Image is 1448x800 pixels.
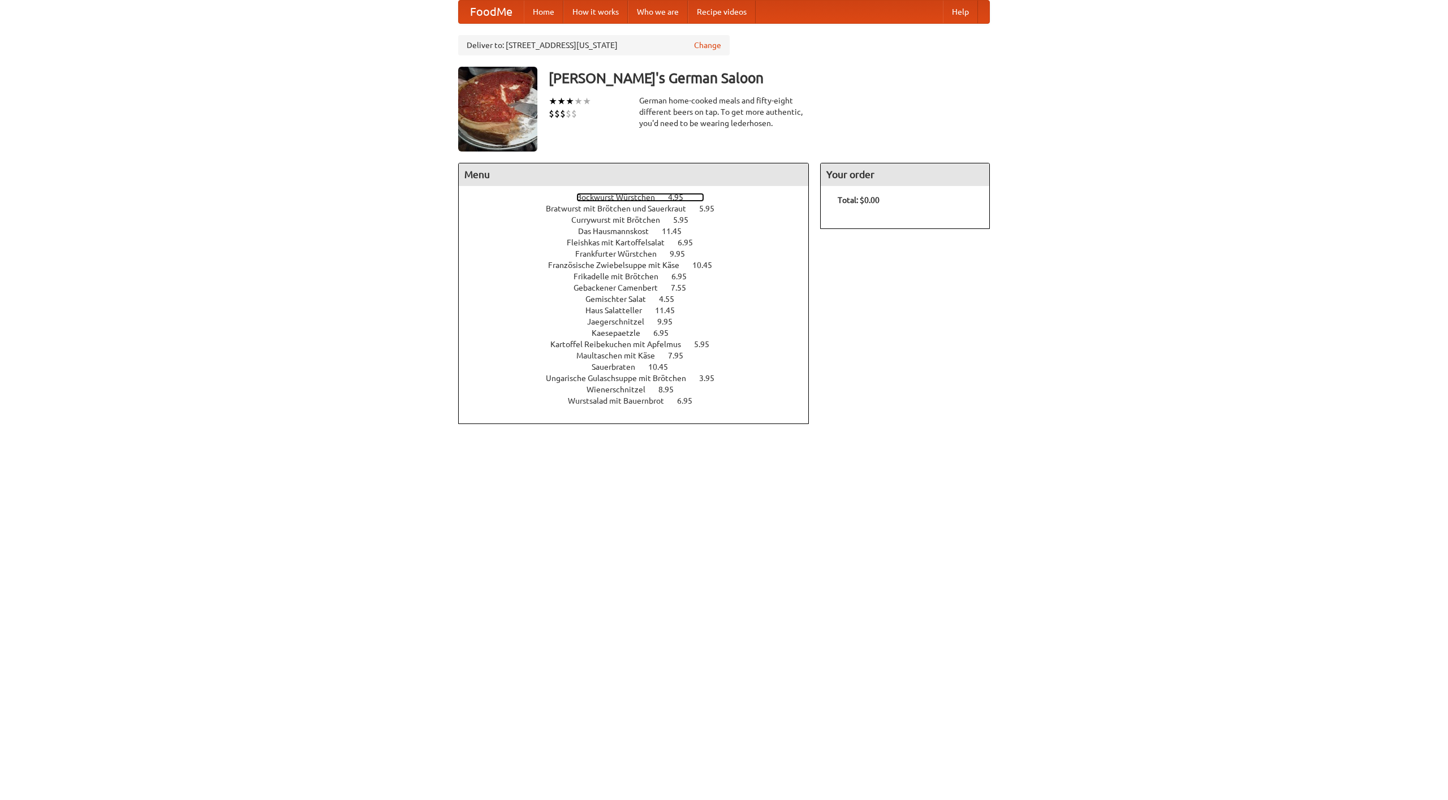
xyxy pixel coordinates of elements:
[671,283,697,292] span: 7.55
[549,67,990,89] h3: [PERSON_NAME]'s German Saloon
[576,351,666,360] span: Maultaschen mit Käse
[628,1,688,23] a: Who we are
[943,1,978,23] a: Help
[670,249,696,258] span: 9.95
[574,95,583,107] li: ★
[571,215,709,224] a: Currywurst mit Brötchen 5.95
[571,215,671,224] span: Currywurst mit Brötchen
[585,306,696,315] a: Haus Salatteller 11.45
[587,317,656,326] span: Jaegerschnitzel
[546,374,735,383] a: Ungarische Gulaschsuppe mit Brötchen 3.95
[677,396,704,405] span: 6.95
[587,385,657,394] span: Wienerschnitzel
[648,362,679,371] span: 10.45
[587,317,693,326] a: Jaegerschnitzel 9.95
[550,340,692,349] span: Kartoffel Reibekuchen mit Apfelmus
[571,107,577,120] li: $
[548,261,691,270] span: Französische Zwiebelsuppe mit Käse
[574,272,670,281] span: Frikadelle mit Brötchen
[549,107,554,120] li: $
[653,328,680,338] span: 6.95
[459,1,524,23] a: FoodMe
[546,374,697,383] span: Ungarische Gulaschsuppe mit Brötchen
[699,204,726,213] span: 5.95
[838,196,880,205] b: Total: $0.00
[576,351,704,360] a: Maultaschen mit Käse 7.95
[678,238,704,247] span: 6.95
[554,107,560,120] li: $
[592,328,652,338] span: Kaesepaetzle
[575,249,668,258] span: Frankfurter Würstchen
[671,272,698,281] span: 6.95
[458,35,730,55] div: Deliver to: [STREET_ADDRESS][US_STATE]
[578,227,703,236] a: Das Hausmannskost 11.45
[583,95,591,107] li: ★
[659,295,686,304] span: 4.55
[655,306,686,315] span: 11.45
[587,385,695,394] a: Wienerschnitzel 8.95
[567,238,714,247] a: Fleishkas mit Kartoffelsalat 6.95
[567,238,676,247] span: Fleishkas mit Kartoffelsalat
[692,261,723,270] span: 10.45
[694,40,721,51] a: Change
[560,107,566,120] li: $
[524,1,563,23] a: Home
[821,163,989,186] h4: Your order
[459,163,808,186] h4: Menu
[585,306,653,315] span: Haus Salatteller
[694,340,721,349] span: 5.95
[557,95,566,107] li: ★
[458,67,537,152] img: angular.jpg
[574,283,669,292] span: Gebackener Camenbert
[550,340,730,349] a: Kartoffel Reibekuchen mit Apfelmus 5.95
[568,396,713,405] a: Wurstsalad mit Bauernbrot 6.95
[568,396,675,405] span: Wurstsalad mit Bauernbrot
[548,261,733,270] a: Französische Zwiebelsuppe mit Käse 10.45
[688,1,756,23] a: Recipe videos
[699,374,726,383] span: 3.95
[658,385,685,394] span: 8.95
[592,362,647,371] span: Sauerbraten
[566,107,571,120] li: $
[546,204,735,213] a: Bratwurst mit Brötchen und Sauerkraut 5.95
[668,193,695,202] span: 4.95
[575,249,706,258] a: Frankfurter Würstchen 9.95
[574,272,708,281] a: Frikadelle mit Brötchen 6.95
[546,204,697,213] span: Bratwurst mit Brötchen und Sauerkraut
[639,95,809,129] div: German home-cooked meals and fifty-eight different beers on tap. To get more authentic, you'd nee...
[549,95,557,107] li: ★
[576,193,704,202] a: Bockwurst Würstchen 4.95
[574,283,707,292] a: Gebackener Camenbert 7.55
[657,317,684,326] span: 9.95
[585,295,657,304] span: Gemischter Salat
[563,1,628,23] a: How it works
[576,193,666,202] span: Bockwurst Würstchen
[592,362,689,371] a: Sauerbraten 10.45
[668,351,695,360] span: 7.95
[592,328,689,338] a: Kaesepaetzle 6.95
[662,227,693,236] span: 11.45
[578,227,660,236] span: Das Hausmannskost
[585,295,695,304] a: Gemischter Salat 4.55
[673,215,700,224] span: 5.95
[566,95,574,107] li: ★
